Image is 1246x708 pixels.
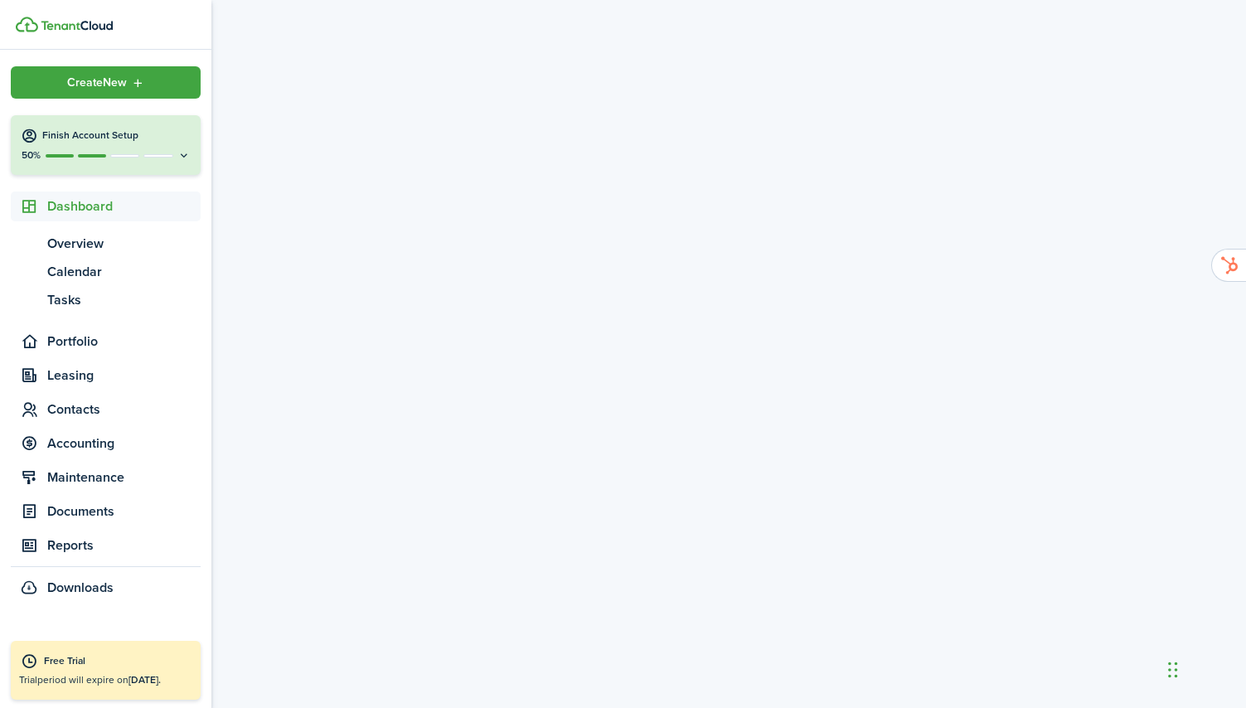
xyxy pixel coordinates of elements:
b: [DATE]. [128,672,161,687]
span: Maintenance [47,468,201,487]
a: Reports [11,531,201,560]
p: Trial [19,672,192,687]
img: TenantCloud [16,17,38,32]
p: 50% [21,148,41,162]
img: TenantCloud [41,21,113,31]
span: Documents [47,502,201,521]
a: Free TrialTrialperiod will expire on[DATE]. [11,641,201,700]
div: Drag [1168,645,1178,695]
a: Calendar [11,258,201,286]
button: Open menu [11,66,201,99]
span: Overview [47,234,201,254]
button: Finish Account Setup50% [11,115,201,175]
span: Accounting [47,434,201,453]
iframe: Chat Widget [1163,628,1246,708]
a: Overview [11,230,201,258]
span: Dashboard [47,196,201,216]
div: Free Trial [44,653,192,670]
span: Reports [47,536,201,555]
span: Tasks [47,290,201,310]
span: Leasing [47,366,201,386]
span: Calendar [47,262,201,282]
span: period will expire on [37,672,161,687]
h4: Finish Account Setup [42,129,191,143]
a: Tasks [11,286,201,314]
span: Contacts [47,400,201,419]
span: Create New [67,77,127,89]
span: Portfolio [47,332,201,352]
span: Downloads [47,578,114,598]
